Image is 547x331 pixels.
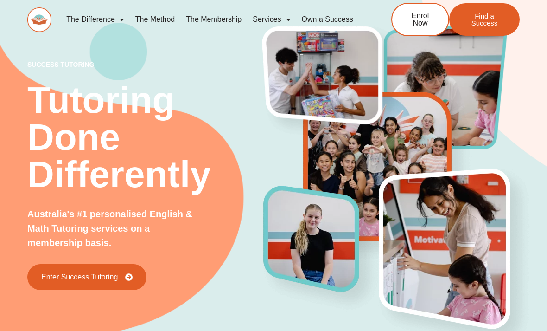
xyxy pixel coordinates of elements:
[406,12,434,27] span: Enrol Now
[463,13,506,26] span: Find a Success
[449,3,520,36] a: Find a Success
[391,3,449,36] a: Enrol Now
[247,9,296,30] a: Services
[27,82,264,193] h2: Tutoring Done Differently
[27,61,264,68] p: success tutoring
[61,9,363,30] nav: Menu
[27,207,200,250] p: Australia's #1 personalised English & Math Tutoring services on a membership basis.
[27,264,146,290] a: Enter Success Tutoring
[41,273,118,281] span: Enter Success Tutoring
[296,9,359,30] a: Own a Success
[130,9,180,30] a: The Method
[61,9,130,30] a: The Difference
[180,9,247,30] a: The Membership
